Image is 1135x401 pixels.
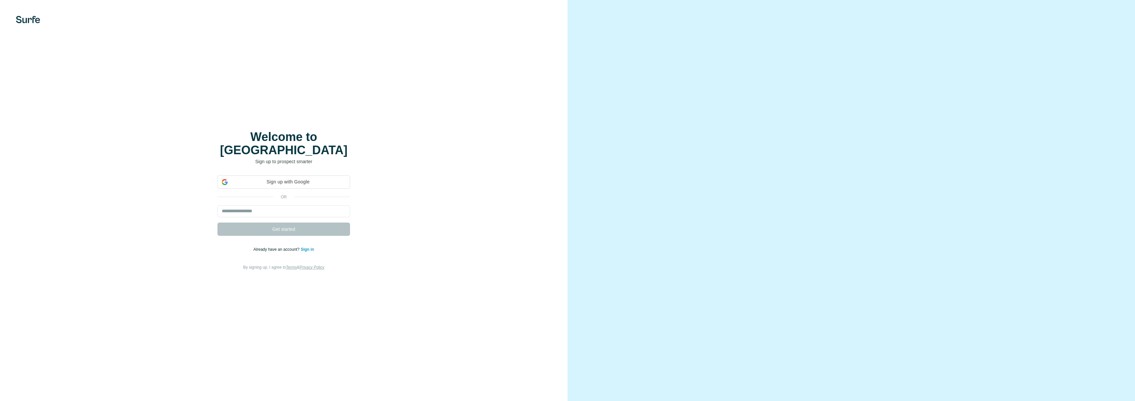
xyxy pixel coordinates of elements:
[217,175,350,189] div: Sign up with Google
[16,16,40,23] img: Surfe's logo
[217,158,350,165] p: Sign up to prospect smarter
[230,178,346,185] span: Sign up with Google
[286,265,297,270] a: Terms
[273,194,294,200] p: or
[301,247,314,252] a: Sign in
[300,265,325,270] a: Privacy Policy
[254,247,301,252] span: Already have an account?
[217,130,350,157] h1: Welcome to [GEOGRAPHIC_DATA]
[243,265,325,270] span: By signing up, I agree to &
